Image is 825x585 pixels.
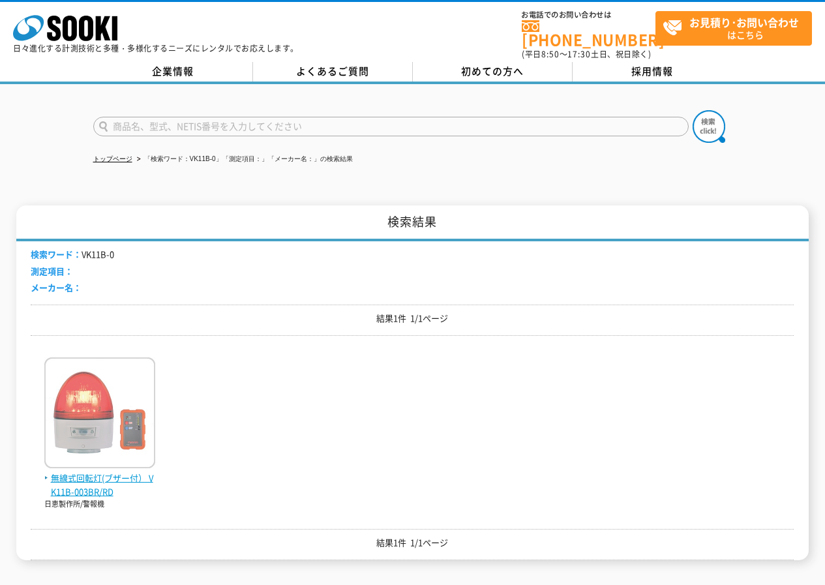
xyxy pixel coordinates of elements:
input: 商品名、型式、NETIS番号を入力してください [93,117,689,136]
a: 企業情報 [93,62,253,82]
a: お見積り･お問い合わせはこちら [655,11,812,46]
p: 日恵製作所/警報機 [44,499,155,510]
a: 無線式回転灯(ブザー付） VK11B-003BR/RD [44,458,155,498]
img: VK11B-003BR/RD [44,357,155,472]
h1: 検索結果 [16,205,808,241]
span: メーカー名： [31,281,82,293]
span: 検索ワード： [31,248,82,260]
span: 初めての方へ [461,64,524,78]
a: よくあるご質問 [253,62,413,82]
span: 17:30 [567,48,591,60]
span: 無線式回転灯(ブザー付） VK11B-003BR/RD [44,472,155,499]
img: btn_search.png [693,110,725,143]
a: [PHONE_NUMBER] [522,20,655,47]
a: 採用情報 [573,62,732,82]
span: はこちら [663,12,811,44]
p: 結果1件 1/1ページ [31,536,794,550]
li: VK11B-0 [31,248,114,262]
a: 初めての方へ [413,62,573,82]
strong: お見積り･お問い合わせ [689,14,799,30]
span: お電話でのお問い合わせは [522,11,655,19]
p: 日々進化する計測技術と多種・多様化するニーズにレンタルでお応えします。 [13,44,299,52]
span: 8:50 [541,48,560,60]
p: 結果1件 1/1ページ [31,312,794,325]
span: 測定項目： [31,265,73,277]
a: トップページ [93,155,132,162]
span: (平日 ～ 土日、祝日除く) [522,48,651,60]
li: 「検索ワード：VK11B-0」「測定項目：」「メーカー名：」の検索結果 [134,153,353,166]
